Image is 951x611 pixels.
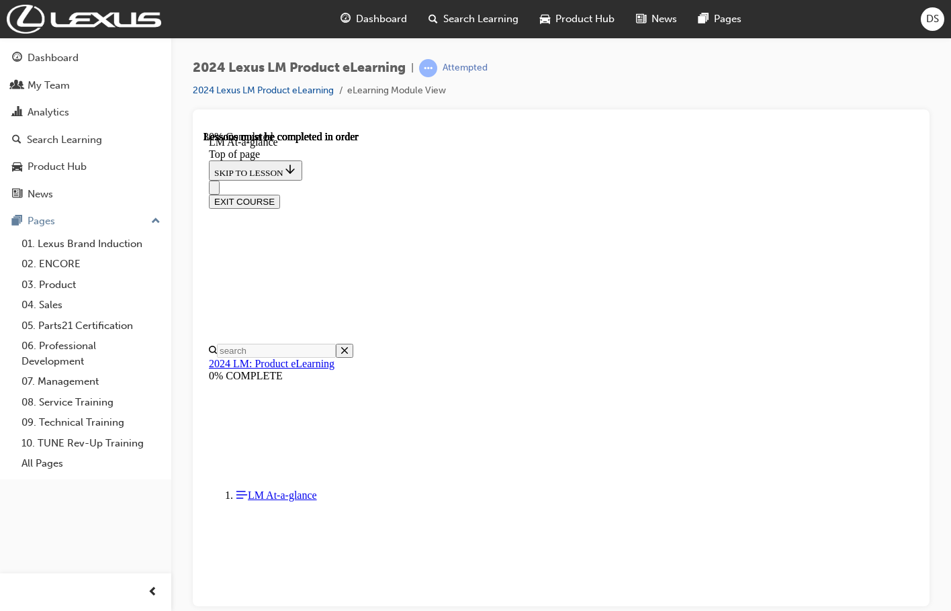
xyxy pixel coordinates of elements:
[651,11,677,27] span: News
[16,295,166,316] a: 04. Sales
[28,105,69,120] div: Analytics
[5,64,77,78] button: EXIT COURSE
[16,433,166,454] a: 10. TUNE Rev-Up Training
[12,216,22,228] span: pages-icon
[27,132,102,148] div: Search Learning
[5,209,166,234] button: Pages
[698,11,709,28] span: pages-icon
[428,11,438,28] span: search-icon
[330,5,418,33] a: guage-iconDashboard
[540,11,550,28] span: car-icon
[28,50,79,66] div: Dashboard
[5,73,166,98] a: My Team
[714,11,741,27] span: Pages
[688,5,752,33] a: pages-iconPages
[16,392,166,413] a: 08. Service Training
[16,234,166,254] a: 01. Lexus Brand Induction
[16,453,166,474] a: All Pages
[356,11,407,27] span: Dashboard
[28,214,55,229] div: Pages
[418,5,529,33] a: search-iconSearch Learning
[16,336,166,371] a: 06. Professional Development
[443,62,488,75] div: Attempted
[5,5,710,17] div: LM At-a-glance
[411,60,414,76] span: |
[625,5,688,33] a: news-iconNews
[555,11,615,27] span: Product Hub
[16,371,166,392] a: 07. Management
[5,46,166,70] a: Dashboard
[443,11,518,27] span: Search Learning
[148,584,158,601] span: prev-icon
[5,128,166,152] a: Search Learning
[193,60,406,76] span: 2024 Lexus LM Product eLearning
[341,11,351,28] span: guage-icon
[5,239,710,251] div: 0% COMPLETE
[12,134,21,146] span: search-icon
[5,182,166,207] a: News
[5,17,710,30] div: Top of page
[28,159,87,175] div: Product Hub
[16,254,166,275] a: 02. ENCORE
[12,161,22,173] span: car-icon
[926,11,939,27] span: DS
[12,189,22,201] span: news-icon
[16,275,166,295] a: 03. Product
[419,59,437,77] span: learningRecordVerb_ATTEMPT-icon
[16,316,166,336] a: 05. Parts21 Certification
[12,80,22,92] span: people-icon
[5,30,99,50] button: SKIP TO LESSON
[5,50,16,64] button: Close navigation menu
[5,43,166,209] button: DashboardMy TeamAnalyticsSearch LearningProduct HubNews
[28,187,53,202] div: News
[12,52,22,64] span: guage-icon
[5,154,166,179] a: Product Hub
[193,85,334,96] a: 2024 Lexus LM Product eLearning
[5,227,131,238] a: 2024 LM: Product eLearning
[5,100,166,125] a: Analytics
[16,412,166,433] a: 09. Technical Training
[636,11,646,28] span: news-icon
[28,78,70,93] div: My Team
[7,5,161,34] img: Trak
[529,5,625,33] a: car-iconProduct Hub
[12,107,22,119] span: chart-icon
[151,213,161,230] span: up-icon
[347,83,446,99] li: eLearning Module View
[921,7,944,31] button: DS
